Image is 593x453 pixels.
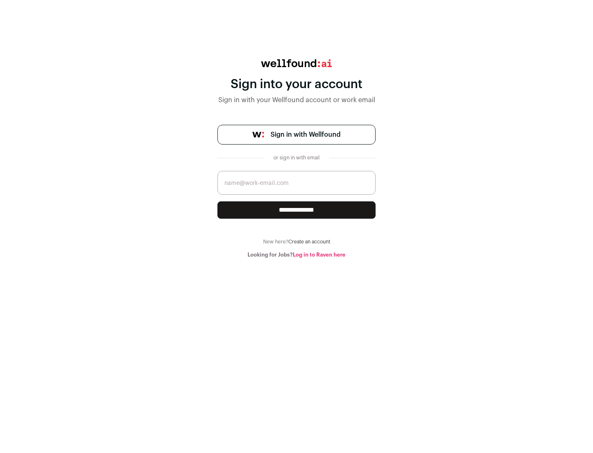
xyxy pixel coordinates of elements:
[271,130,341,140] span: Sign in with Wellfound
[217,95,376,105] div: Sign in with your Wellfound account or work email
[217,238,376,245] div: New here?
[270,154,323,161] div: or sign in with email
[252,132,264,138] img: wellfound-symbol-flush-black-fb3c872781a75f747ccb3a119075da62bfe97bd399995f84a933054e44a575c4.png
[217,77,376,92] div: Sign into your account
[217,252,376,258] div: Looking for Jobs?
[217,171,376,195] input: name@work-email.com
[261,59,332,67] img: wellfound:ai
[288,239,330,244] a: Create an account
[217,125,376,145] a: Sign in with Wellfound
[293,252,346,257] a: Log in to Raven here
